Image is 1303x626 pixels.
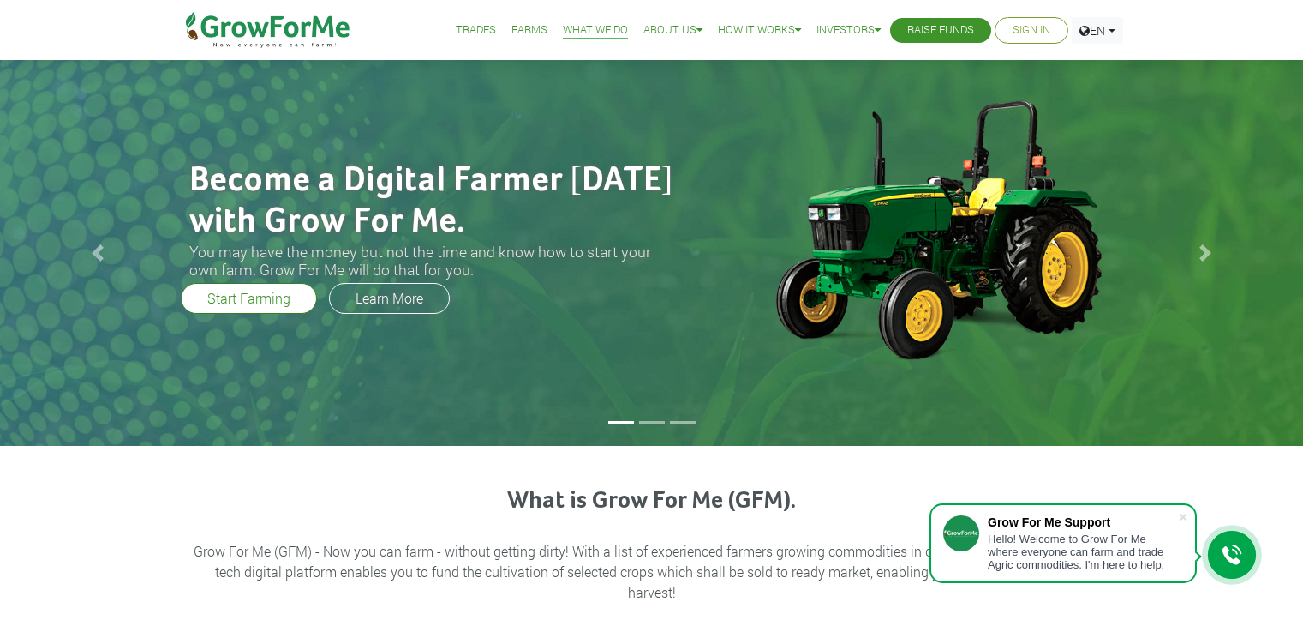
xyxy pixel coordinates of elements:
[181,283,317,314] a: Start Farming
[988,515,1178,529] div: Grow For Me Support
[1013,21,1050,39] a: Sign In
[563,21,628,39] a: What We Do
[746,92,1127,366] img: growforme image
[189,243,678,279] h3: You may have the money but not the time and know how to start your own farm. Grow For Me will do ...
[988,533,1178,571] div: Hello! Welcome to Grow For Me where everyone can farm and trade Agric commodities. I'm here to help.
[907,21,974,39] a: Raise Funds
[816,21,881,39] a: Investors
[1072,17,1123,44] a: EN
[456,21,496,39] a: Trades
[189,160,678,243] h2: Become a Digital Farmer [DATE] with Grow For Me.
[718,21,801,39] a: How it Works
[511,21,547,39] a: Farms
[192,541,1112,603] p: Grow For Me (GFM) - Now you can farm - without getting dirty! With a list of experienced farmers ...
[329,283,450,314] a: Learn More
[643,21,702,39] a: About Us
[192,487,1112,516] h3: What is Grow For Me (GFM).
